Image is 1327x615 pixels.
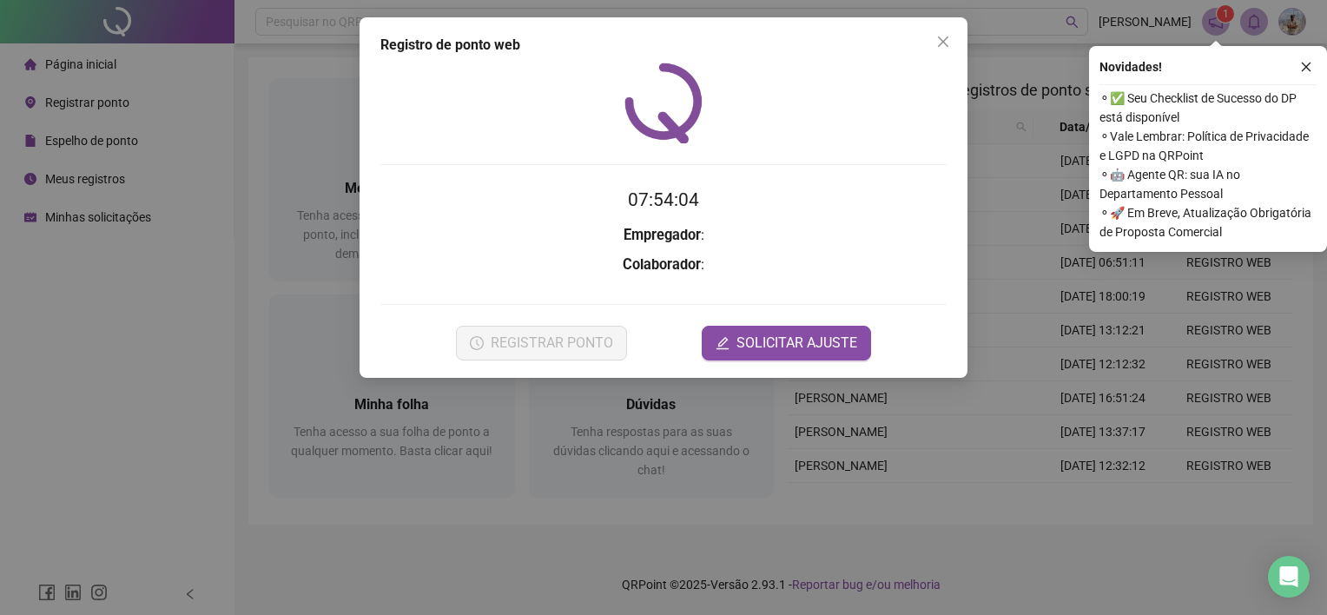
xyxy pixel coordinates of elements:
[1268,556,1310,598] div: Open Intercom Messenger
[380,35,947,56] div: Registro de ponto web
[1099,203,1317,241] span: ⚬ 🚀 Em Breve, Atualização Obrigatória de Proposta Comercial
[1099,127,1317,165] span: ⚬ Vale Lembrar: Política de Privacidade e LGPD na QRPoint
[624,63,703,143] img: QRPoint
[380,224,947,247] h3: :
[1099,89,1317,127] span: ⚬ ✅ Seu Checklist de Sucesso do DP está disponível
[1099,165,1317,203] span: ⚬ 🤖 Agente QR: sua IA no Departamento Pessoal
[623,256,701,273] strong: Colaborador
[702,326,871,360] button: editSOLICITAR AJUSTE
[736,333,857,354] span: SOLICITAR AJUSTE
[929,28,957,56] button: Close
[1099,57,1162,76] span: Novidades !
[624,227,701,243] strong: Empregador
[716,336,730,350] span: edit
[456,326,627,360] button: REGISTRAR PONTO
[628,189,699,210] time: 07:54:04
[936,35,950,49] span: close
[380,254,947,276] h3: :
[1300,61,1312,73] span: close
